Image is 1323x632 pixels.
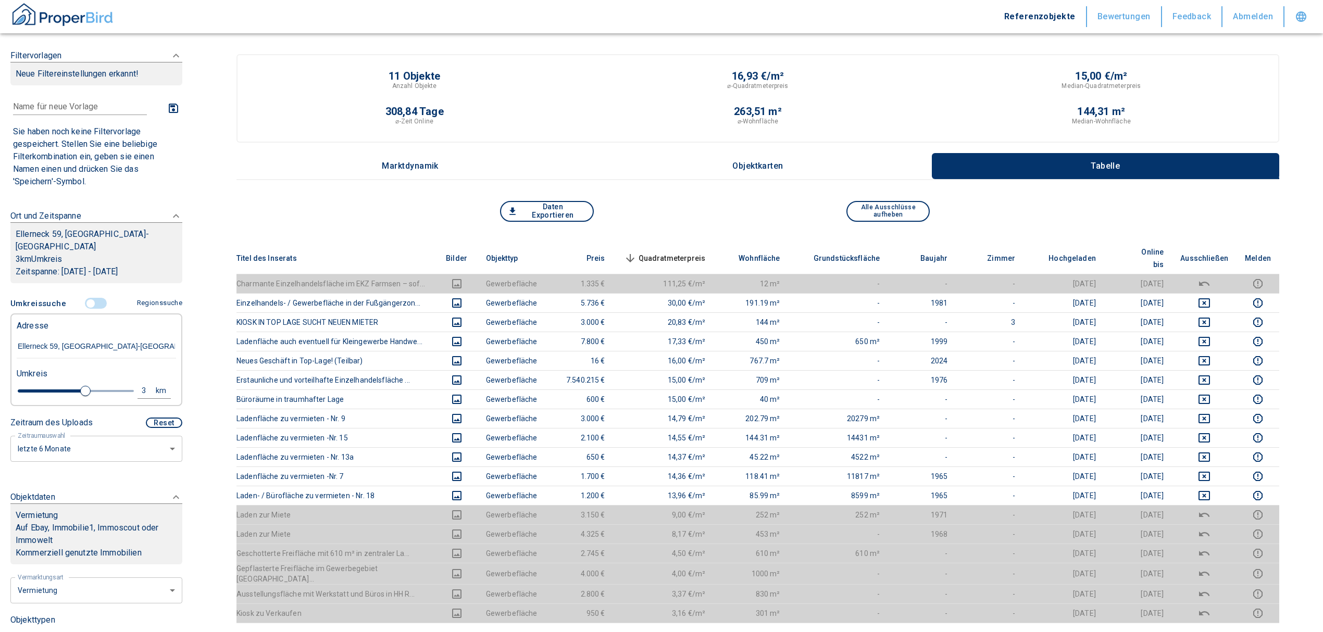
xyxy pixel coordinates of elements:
div: 3 [140,384,159,397]
td: - [956,428,1024,447]
button: report this listing [1245,489,1271,502]
button: report this listing [1245,588,1271,600]
td: 450 m² [714,332,789,351]
td: [DATE] [1104,543,1172,563]
th: Erstaunliche und vorteilhafte Einzelhandelsfläche ... [236,370,436,389]
td: 453 m² [714,524,789,543]
button: deselect this listing [1180,277,1228,290]
span: Quadratmeterpreis [622,252,706,264]
p: ⌀-Quadratmeterpreis [727,81,788,91]
button: Feedback [1162,6,1223,27]
td: 14,79 €/m² [614,409,714,428]
button: report this listing [1245,355,1271,367]
div: wrapped label tabs example [236,153,1279,179]
button: images [444,316,469,328]
td: - [789,351,889,370]
td: 2.800 € [546,584,614,603]
td: - [956,409,1024,428]
button: report this listing [1245,547,1271,560]
td: [DATE] [1024,389,1104,409]
button: deselect this listing [1180,489,1228,502]
td: Gewerbefläche [478,332,546,351]
button: deselect this listing [1180,335,1228,348]
td: [DATE] [1024,332,1104,351]
button: images [444,567,469,580]
td: 252 m² [789,505,889,524]
td: 301 m² [714,603,789,623]
td: - [888,389,956,409]
td: 144 m² [714,312,789,332]
td: - [956,370,1024,389]
th: Ladenfläche zu vermieten -Nr. 7 [236,466,436,486]
td: 2.100 € [546,428,614,447]
td: [DATE] [1024,524,1104,543]
img: ProperBird Logo and Home Button [10,2,115,28]
td: 111,25 €/m² [614,274,714,293]
td: 14,36 €/m² [614,466,714,486]
p: Zeitraum des Uploads [10,416,93,429]
td: - [888,274,956,293]
td: 1981 [888,293,956,312]
button: Umkreissuche [10,294,70,313]
td: [DATE] [1024,409,1104,428]
td: [DATE] [1104,428,1172,447]
button: images [444,412,469,425]
button: ProperBird Logo and Home Button [10,2,115,32]
td: 45.22 m² [714,447,789,466]
span: Hochgeladen [1032,252,1096,264]
td: Gewerbefläche [478,389,546,409]
button: images [444,451,469,463]
td: [DATE] [1104,505,1172,524]
p: 16,93 €/m² [732,71,784,81]
button: images [444,355,469,367]
td: - [789,370,889,389]
td: Gewerbefläche [478,543,546,563]
td: 144.31 m² [714,428,789,447]
td: - [888,409,956,428]
button: deselect this listing [1180,432,1228,444]
td: [DATE] [1104,447,1172,466]
td: - [888,447,956,466]
p: Sie haben noch keine Filtervorlage gespeichert. Stellen Sie eine beliebige Filterkombination ein,... [13,125,180,188]
p: Adresse [17,320,48,332]
th: Einzelhandels- / Gewerbefläche in der Fußgängerzon... [236,293,436,312]
span: Preis [570,252,605,264]
button: Bewertungen [1087,6,1162,27]
td: - [888,543,956,563]
th: Büroräume in traumhafter Lage [236,389,436,409]
td: - [888,584,956,603]
td: 14431 m² [789,428,889,447]
button: images [444,470,469,483]
button: deselect this listing [1180,528,1228,540]
th: Laden zur Miete [236,505,436,524]
td: [DATE] [1104,486,1172,505]
td: 4,00 €/m² [614,563,714,584]
td: 3 [956,312,1024,332]
td: 20279 m² [789,409,889,428]
td: - [956,332,1024,351]
td: Gewerbefläche [478,409,546,428]
td: 650 € [546,447,614,466]
td: [DATE] [1104,584,1172,603]
p: 3 km Umkreis [16,253,177,266]
td: - [888,312,956,332]
p: Neue Filtereinstellungen erkannt! [16,68,177,80]
button: deselect this listing [1180,547,1228,560]
td: - [956,389,1024,409]
th: Ladenfläche auch eventuell für Kleingewerbe Handwe... [236,332,436,351]
td: 202.79 m² [714,409,789,428]
button: Abmelden [1222,6,1284,27]
button: report this listing [1245,567,1271,580]
td: - [789,603,889,623]
td: 191.19 m² [714,293,789,312]
td: 3,37 €/m² [614,584,714,603]
button: images [444,509,469,521]
td: 830 m² [714,584,789,603]
th: Ausschließen [1172,243,1237,274]
div: FiltervorlagenNeue Filtereinstellungen erkannt! [10,96,182,191]
p: Kommerziell genutzte Immobilien [16,547,177,559]
td: 30,00 €/m² [614,293,714,312]
td: [DATE] [1024,293,1104,312]
p: 308,84 Tage [385,106,444,117]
